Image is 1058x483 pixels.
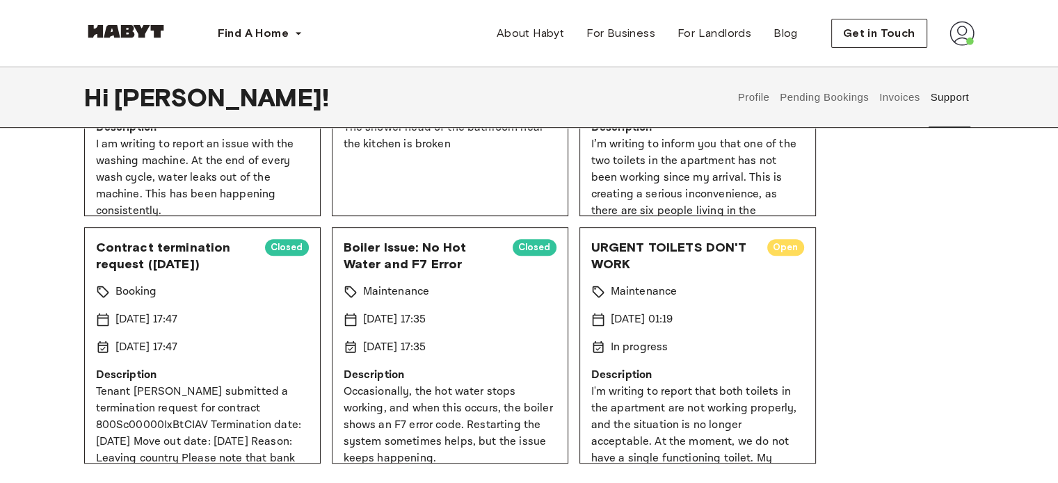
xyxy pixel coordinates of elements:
[591,367,804,384] p: Description
[115,284,157,300] p: Booking
[831,19,927,48] button: Get in Touch
[96,136,309,220] p: I am writing to report an issue with the washing machine. At the end of every wash cycle, water l...
[218,25,289,42] span: Find A Home
[363,339,426,356] p: [DATE] 17:35
[678,25,751,42] span: For Landlords
[96,239,254,272] span: Contract termination request ([DATE])
[666,19,762,47] a: For Landlords
[774,25,798,42] span: Blog
[115,339,178,356] p: [DATE] 17:47
[586,25,655,42] span: For Business
[591,120,804,136] p: Description
[486,19,575,47] a: About Habyt
[611,339,668,356] p: In progress
[611,311,673,328] p: [DATE] 01:19
[265,240,309,254] span: Closed
[96,120,309,136] p: Description
[762,19,809,47] a: Blog
[513,240,556,254] span: Closed
[778,67,871,128] button: Pending Bookings
[344,120,556,153] p: The shower head of the bathroom near the kitchen is broken
[591,239,756,272] span: URGENT TOILETS DON'T WORK
[84,24,168,38] img: Habyt
[115,311,178,328] p: [DATE] 17:47
[114,83,329,112] span: [PERSON_NAME] !
[732,67,974,128] div: user profile tabs
[767,240,804,254] span: Open
[877,67,921,128] button: Invoices
[949,21,975,46] img: avatar
[611,284,678,300] p: Maintenance
[497,25,564,42] span: About Habyt
[575,19,666,47] a: For Business
[344,239,502,272] span: Boiler Issue: No Hot Water and F7 Error
[363,311,426,328] p: [DATE] 17:35
[344,367,556,384] p: Description
[929,67,971,128] button: Support
[84,83,114,112] span: Hi
[363,284,430,300] p: Maintenance
[843,25,915,42] span: Get in Touch
[207,19,314,47] button: Find A Home
[96,367,309,384] p: Description
[591,136,804,420] p: I’m writing to inform you that one of the two toilets in the apartment has not been working since...
[736,67,771,128] button: Profile
[344,384,556,467] p: Occasionally, the hot water stops working, and when this occurs, the boiler shows an F7 error cod...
